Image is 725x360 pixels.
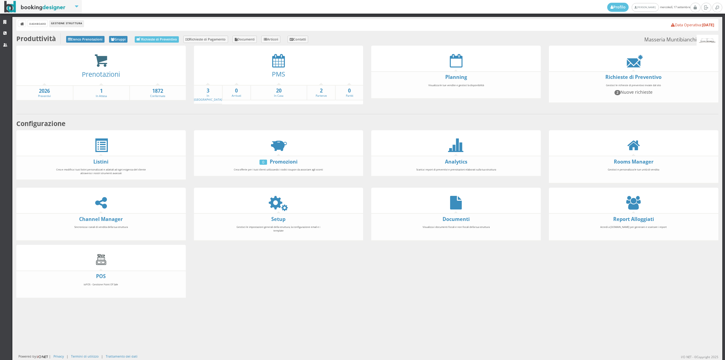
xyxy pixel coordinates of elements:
[223,87,250,94] strong: 0
[336,87,363,98] a: 0Partiti
[82,70,120,79] a: Prenotazioni
[233,36,257,43] a: Documenti
[445,158,467,165] a: Analytics
[585,222,682,238] div: Accedi a [DOMAIN_NAME] per generare e scaricare i report
[261,36,280,43] a: Articoli
[230,165,327,174] div: Crea offerte per i tuoi clienti utilizzando i codici coupon da associare agli sconti
[607,3,690,12] span: mercoledì, 17 settembre
[251,87,307,94] strong: 20
[101,354,103,358] div: |
[288,36,308,43] a: Contatti
[585,81,682,101] div: Gestisci le richieste di preventivo inviate dal sito
[585,165,682,181] div: Gestisci e personalizza le tue unità di vendita
[52,165,150,177] div: Crea e modifica i tuoi listini personalizzati e adattali ad ogni esigenza del cliente attraverso ...
[587,89,680,95] h4: Nuove richieste
[223,87,250,98] a: 0Arrivati
[18,354,51,359] div: Powered by |
[407,165,505,174] div: Scarica i report di preventivi e prenotazioni elaborati sulla tua struttura
[613,216,654,222] a: Report Alloggiati
[614,158,653,165] a: Rooms Manager
[270,158,298,165] a: Promozioni
[16,34,56,43] b: Produttività
[96,273,106,280] a: POS
[94,253,108,267] img: cash-register.gif
[4,1,66,13] img: BookingDesigner.com
[307,87,335,98] a: 2Partenze
[66,354,68,358] div: |
[445,74,467,80] a: Planning
[66,36,105,43] a: Elenco Prenotazioni
[73,88,129,95] strong: 1
[671,22,714,28] a: Data Operativa:[DATE]
[16,88,73,95] strong: 2026
[307,87,335,94] strong: 2
[614,90,620,95] span: 2
[607,3,629,12] a: Profilo
[79,216,123,222] a: Channel Manager
[71,354,98,358] a: Termini di utilizzo
[336,87,363,94] strong: 0
[644,35,718,46] small: Masseria Muntibianchi
[16,119,66,128] b: Configurazione
[109,36,128,43] a: Gruppi
[93,158,108,165] a: Listini
[272,70,285,78] a: PMS
[28,20,47,27] a: Dashboard
[183,36,228,43] a: Richieste di Pagamento
[73,88,129,98] a: 1In Attesa
[52,280,150,296] div: ioPOS - Gestione Point Of Sale
[259,160,267,165] div: 0
[443,216,470,222] a: Documenti
[194,87,222,102] a: 3In [GEOGRAPHIC_DATA]
[605,74,662,80] a: Richieste di Preventivo
[130,88,186,98] a: 1872Confermate
[702,22,714,28] b: [DATE]
[251,87,307,98] a: 20In Casa
[52,222,150,238] div: Sincronizza i canali di vendita della tua struttura
[36,354,49,359] img: ionet_small_logo.png
[53,354,64,358] a: Privacy
[106,354,137,358] a: Trattamento dei dati
[407,81,505,97] div: Visualizza le tue vendite e gestisci la disponibilità
[271,216,285,222] a: Setup
[130,88,186,95] strong: 1872
[135,36,179,43] a: Richieste di Preventivo
[16,88,73,98] a: 2026Preventivi
[697,35,718,46] img: 56db488bc92111ef969d06d5a9c234c7.png
[632,3,659,12] a: [PERSON_NAME]
[50,20,83,27] li: Gestione Struttura
[230,222,327,238] div: Gestisci le impostazioni generali della struttura, la configurazione email e i template
[194,87,222,94] strong: 3
[407,222,505,238] div: Visualizza i documenti fiscali e non fiscali della tua struttura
